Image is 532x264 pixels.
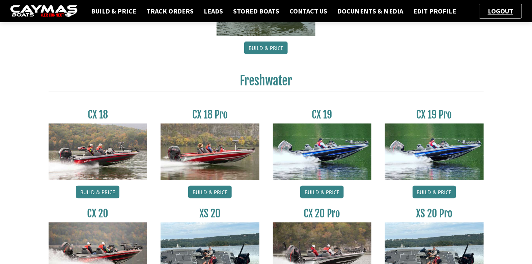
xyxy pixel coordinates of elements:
a: Track Orders [143,7,197,16]
a: Build & Price [413,186,456,199]
a: Build & Price [244,42,288,54]
h3: CX 19 Pro [385,108,484,121]
h3: CX 18 [49,108,147,121]
a: Edit Profile [410,7,459,16]
a: Logout [484,7,516,15]
a: Build & Price [76,186,119,199]
a: Stored Boats [230,7,283,16]
h2: Freshwater [49,73,484,92]
h3: XS 20 Pro [385,207,484,220]
img: CX19_thumbnail.jpg [273,124,372,180]
h3: CX 20 [49,207,147,220]
a: Build & Price [188,186,232,199]
img: CX-18S_thumbnail.jpg [49,124,147,180]
img: CX19_thumbnail.jpg [385,124,484,180]
h3: CX 18 Pro [161,108,259,121]
h3: XS 20 [161,207,259,220]
h3: CX 20 Pro [273,207,372,220]
a: Contact Us [286,7,331,16]
a: Build & Price [300,186,344,199]
img: caymas-dealer-connect-2ed40d3bc7270c1d8d7ffb4b79bf05adc795679939227970def78ec6f6c03838.gif [10,5,78,18]
h3: CX 19 [273,108,372,121]
img: CX-18SS_thumbnail.jpg [161,124,259,180]
a: Documents & Media [334,7,407,16]
a: Leads [200,7,226,16]
a: Build & Price [88,7,140,16]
